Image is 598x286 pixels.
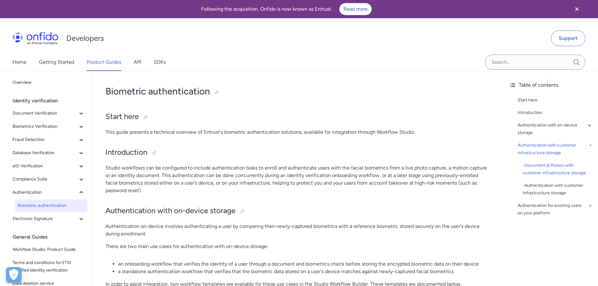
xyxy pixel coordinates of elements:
div: - Document & Motion with customer infrastructure storage [523,162,593,177]
a: Terms and conditions for ETSI certified identity verification [10,256,88,277]
a: Authentication with on-device storage [518,121,593,137]
p: Studio workflows can be configured to include authentication tasks to enroll and authenticate use... [105,164,491,194]
span: Biometrics Verification [13,123,78,130]
div: Table of contents [509,81,593,89]
button: Authentication [10,186,88,199]
span: eID Verification [13,162,78,170]
a: Support [551,30,585,46]
span: Electronic Signature [13,215,78,223]
div: - Authentication with customer infrastructure storage [523,182,593,197]
a: Introduction [518,109,593,116]
h2: Introduction [105,147,491,158]
li: a standalone authentication workflow that verifies that the biometric data stored on a user's dev... [118,268,491,275]
div: General Guides [13,231,90,243]
button: eID Verification [10,160,88,172]
h2: Authentication with on-device storage [105,206,491,216]
h1: Developers [66,33,104,43]
h1: Biometric authentication [105,85,491,98]
a: Read more [339,3,372,15]
p: This guide presents a technical overview of Entrust's biometric authentication solutions, availab... [105,128,491,136]
span: Document Verification [13,110,78,117]
li: an onboarding workflow that verifies the identity of a user through a document and biometrics che... [118,260,491,268]
a: Authentication with customer infrastructure storage [518,142,593,157]
button: Document Verification [10,107,88,120]
h2: Start here [105,111,491,122]
button: Database Verification [10,147,88,159]
button: Electronic Signature [10,213,88,225]
span: Fraud Detection [13,136,78,143]
img: Onfido Logo [13,32,58,45]
a: API [134,53,141,71]
a: Workflow Studio: Product Guide [10,243,88,256]
a: -Authentication with customer infrastructure storage [523,182,593,197]
button: Biometrics Verification [10,120,88,133]
span: Authentication [13,189,78,196]
div: Following the acquisition, Onfido is now known as Entrust. [8,3,565,15]
span: Database Verification [13,149,78,157]
svg: Close banner [573,5,581,13]
a: Home [13,53,26,71]
button: Open Preferences [6,267,22,283]
div: Identity verification [13,94,90,107]
input: Onfido search input field [485,55,585,70]
button: Compliance Suite [10,173,88,186]
a: Biometric authentication [15,199,88,212]
a: Getting Started [39,53,74,71]
a: -Document & Motion with customer infrastructure storage [523,162,593,177]
div: Cookie Preferences [6,267,22,283]
button: Fraud Detection [10,133,88,146]
button: Close banner [565,1,589,17]
span: Overview [13,79,85,86]
span: Compliance Suite [13,175,78,183]
a: Start here [518,96,593,104]
a: Overview [10,76,88,89]
p: Authentication on-device involves authenticating a user by comparing their newly-captured biometr... [105,223,491,238]
span: Workflow Studio: Product Guide [13,246,85,253]
a: SDKs [154,53,166,71]
p: There are two main use cases for authentication with on-device storage: [105,243,491,250]
span: Biometric authentication [18,202,85,209]
a: Product Guides [87,53,121,71]
span: Terms and conditions for ETSI certified identity verification [13,259,85,274]
a: Authentication for existing users on your platform [518,202,593,217]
